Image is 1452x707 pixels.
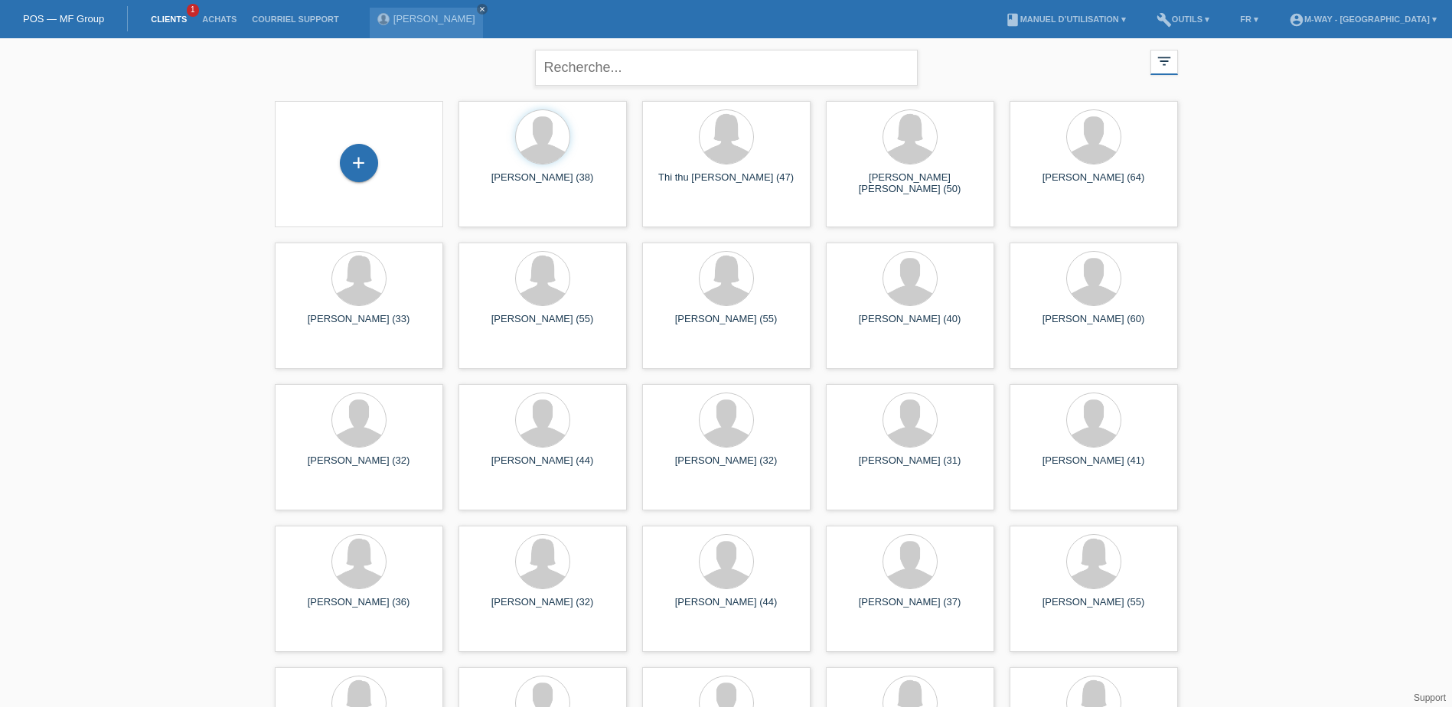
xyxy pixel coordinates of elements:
i: book [1005,12,1020,28]
div: [PERSON_NAME] (38) [471,171,615,196]
div: [PERSON_NAME] (44) [471,454,615,479]
a: bookManuel d’utilisation ▾ [997,15,1134,24]
div: [PERSON_NAME] (32) [654,454,798,479]
a: close [477,4,488,15]
a: Support [1414,692,1446,703]
a: Achats [194,15,244,24]
div: Enregistrer le client [341,150,377,176]
div: [PERSON_NAME] (60) [1022,313,1166,337]
div: [PERSON_NAME] (55) [471,313,615,337]
div: [PERSON_NAME] (37) [838,596,982,621]
div: [PERSON_NAME] (31) [838,454,982,479]
a: POS — MF Group [23,13,104,24]
a: Clients [143,15,194,24]
div: [PERSON_NAME] (64) [1022,171,1166,196]
a: FR ▾ [1232,15,1266,24]
div: [PERSON_NAME] (55) [654,313,798,337]
a: [PERSON_NAME] [393,13,475,24]
div: Thi thu [PERSON_NAME] (47) [654,171,798,196]
a: account_circlem-way - [GEOGRAPHIC_DATA] ▾ [1281,15,1444,24]
a: buildOutils ▾ [1149,15,1217,24]
div: [PERSON_NAME] (36) [287,596,431,621]
div: [PERSON_NAME] (33) [287,313,431,337]
div: [PERSON_NAME] [PERSON_NAME] (50) [838,171,982,196]
div: [PERSON_NAME] (32) [471,596,615,621]
i: build [1157,12,1172,28]
i: close [478,5,486,13]
div: [PERSON_NAME] (55) [1022,596,1166,621]
div: [PERSON_NAME] (44) [654,596,798,621]
a: Courriel Support [244,15,346,24]
div: [PERSON_NAME] (41) [1022,454,1166,479]
i: account_circle [1289,12,1304,28]
i: filter_list [1156,53,1173,70]
span: 1 [187,4,199,17]
input: Recherche... [535,50,918,86]
div: [PERSON_NAME] (40) [838,313,982,337]
div: [PERSON_NAME] (32) [287,454,431,479]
